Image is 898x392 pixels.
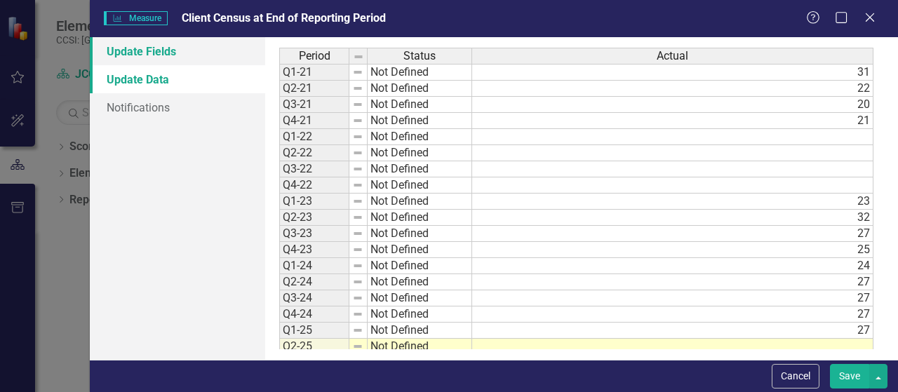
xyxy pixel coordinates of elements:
[472,97,873,113] td: 20
[472,290,873,306] td: 27
[352,276,363,288] img: 8DAGhfEEPCf229AAAAAElFTkSuQmCC
[352,309,363,320] img: 8DAGhfEEPCf229AAAAAElFTkSuQmCC
[368,113,472,129] td: Not Defined
[90,65,265,93] a: Update Data
[104,11,168,25] span: Measure
[279,242,349,258] td: Q4-23
[368,161,472,177] td: Not Defined
[368,242,472,258] td: Not Defined
[279,161,349,177] td: Q3-22
[472,210,873,226] td: 32
[182,11,386,25] span: Client Census at End of Reporting Period
[279,339,349,355] td: Q2-25
[368,210,472,226] td: Not Defined
[352,292,363,304] img: 8DAGhfEEPCf229AAAAAElFTkSuQmCC
[368,129,472,145] td: Not Defined
[368,81,472,97] td: Not Defined
[352,212,363,223] img: 8DAGhfEEPCf229AAAAAElFTkSuQmCC
[279,113,349,129] td: Q4-21
[368,323,472,339] td: Not Defined
[472,242,873,258] td: 25
[830,364,869,388] button: Save
[353,51,364,62] img: 8DAGhfEEPCf229AAAAAElFTkSuQmCC
[352,260,363,271] img: 8DAGhfEEPCf229AAAAAElFTkSuQmCC
[472,194,873,210] td: 23
[352,180,363,191] img: 8DAGhfEEPCf229AAAAAElFTkSuQmCC
[472,226,873,242] td: 27
[472,258,873,274] td: 24
[368,97,472,113] td: Not Defined
[279,226,349,242] td: Q3-23
[90,37,265,65] a: Update Fields
[279,210,349,226] td: Q2-23
[279,290,349,306] td: Q3-24
[279,64,349,81] td: Q1-21
[352,115,363,126] img: 8DAGhfEEPCf229AAAAAElFTkSuQmCC
[279,129,349,145] td: Q1-22
[368,290,472,306] td: Not Defined
[368,306,472,323] td: Not Defined
[368,339,472,355] td: Not Defined
[352,67,363,78] img: 8DAGhfEEPCf229AAAAAElFTkSuQmCC
[472,274,873,290] td: 27
[368,194,472,210] td: Not Defined
[368,274,472,290] td: Not Defined
[472,323,873,339] td: 27
[368,177,472,194] td: Not Defined
[403,50,436,62] span: Status
[772,364,819,388] button: Cancel
[279,194,349,210] td: Q1-23
[472,306,873,323] td: 27
[352,341,363,352] img: 8DAGhfEEPCf229AAAAAElFTkSuQmCC
[472,64,873,81] td: 31
[352,163,363,175] img: 8DAGhfEEPCf229AAAAAElFTkSuQmCC
[368,145,472,161] td: Not Defined
[279,177,349,194] td: Q4-22
[368,258,472,274] td: Not Defined
[279,97,349,113] td: Q3-21
[472,113,873,129] td: 21
[352,196,363,207] img: 8DAGhfEEPCf229AAAAAElFTkSuQmCC
[279,81,349,97] td: Q2-21
[90,93,265,121] a: Notifications
[279,145,349,161] td: Q2-22
[352,99,363,110] img: 8DAGhfEEPCf229AAAAAElFTkSuQmCC
[368,226,472,242] td: Not Defined
[352,228,363,239] img: 8DAGhfEEPCf229AAAAAElFTkSuQmCC
[368,64,472,81] td: Not Defined
[352,244,363,255] img: 8DAGhfEEPCf229AAAAAElFTkSuQmCC
[352,83,363,94] img: 8DAGhfEEPCf229AAAAAElFTkSuQmCC
[279,306,349,323] td: Q4-24
[352,147,363,158] img: 8DAGhfEEPCf229AAAAAElFTkSuQmCC
[352,325,363,336] img: 8DAGhfEEPCf229AAAAAElFTkSuQmCC
[279,274,349,290] td: Q2-24
[279,258,349,274] td: Q1-24
[472,81,873,97] td: 22
[352,131,363,142] img: 8DAGhfEEPCf229AAAAAElFTkSuQmCC
[279,323,349,339] td: Q1-25
[657,50,688,62] span: Actual
[299,50,330,62] span: Period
